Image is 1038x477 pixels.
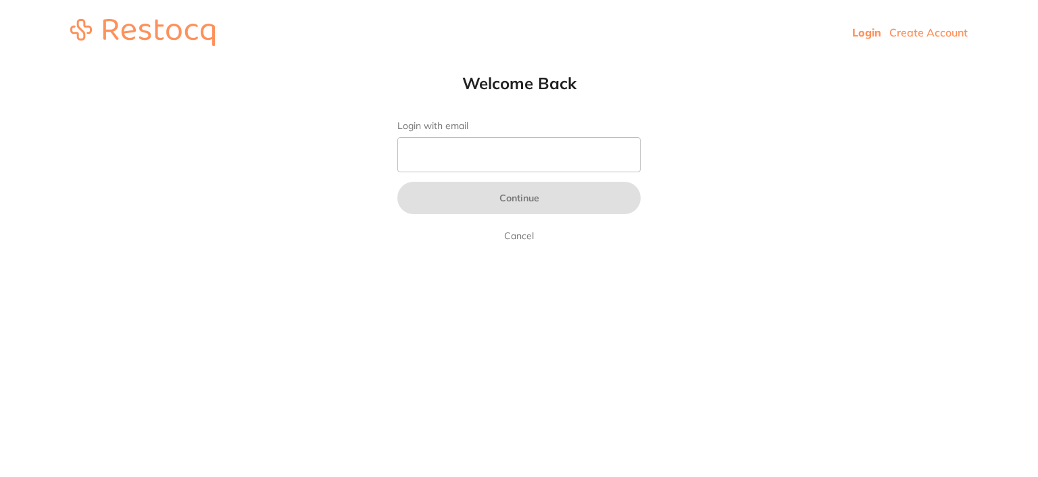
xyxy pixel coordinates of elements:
[889,26,968,39] a: Create Account
[397,182,641,214] button: Continue
[852,26,881,39] a: Login
[501,228,537,244] a: Cancel
[70,19,215,46] img: restocq_logo.svg
[397,120,641,132] label: Login with email
[370,73,668,93] h1: Welcome Back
